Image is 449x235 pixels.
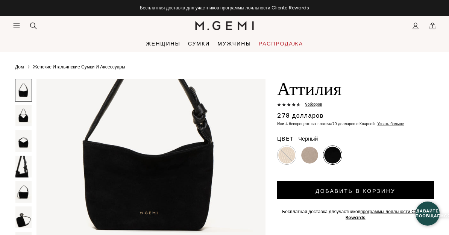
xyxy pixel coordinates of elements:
font: Распродажа [259,40,303,47]
font: Добавить в корзину [316,187,396,195]
img: Овсянка [301,147,318,164]
font: с Кларной [356,121,375,127]
font: Бесплатная доставка для [282,208,337,215]
a: Дом [15,64,24,70]
a: Распродажа [259,41,303,47]
img: Аттилия [15,206,32,228]
font: 9 [305,102,308,107]
font: 278 долларов [277,111,324,120]
font: 70 долларов [332,121,355,127]
button: Добавить в корзину [277,181,434,199]
a: 9обзоров​ [277,102,434,108]
img: Аттилия [15,105,32,127]
img: Аттилия [15,130,32,152]
font: 1 [432,24,433,29]
font: Узнать больше [377,121,404,127]
a: программы лояльности Cliente Rewards [346,208,429,221]
font: Мужчины [217,40,251,47]
a: Мужчины [217,41,251,47]
font: участников [337,208,360,215]
font: обзоров [308,102,322,107]
a: Женские итальянские сумки и аксессуары [33,64,126,70]
a: Сумки [188,41,210,47]
font: Бесплатная доставка для участников программы лояльности Cliente Rewards [140,5,309,11]
img: Аттилия [15,156,32,177]
button: Открыть меню сайта [13,22,20,29]
a: Узнать больше [376,122,404,126]
img: Сафари [278,147,295,164]
font: Аттилия [277,79,342,100]
a: Женщины [146,41,181,47]
font: Сумки [188,40,210,47]
font: Женщины [146,40,181,47]
font: Или 4 беспроцентных платежа [277,121,332,127]
font: Цвет [277,135,294,143]
img: М.Геми [195,21,254,30]
img: Аттилия [15,181,32,203]
img: Черный [324,147,341,164]
font: Черный [299,135,318,143]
